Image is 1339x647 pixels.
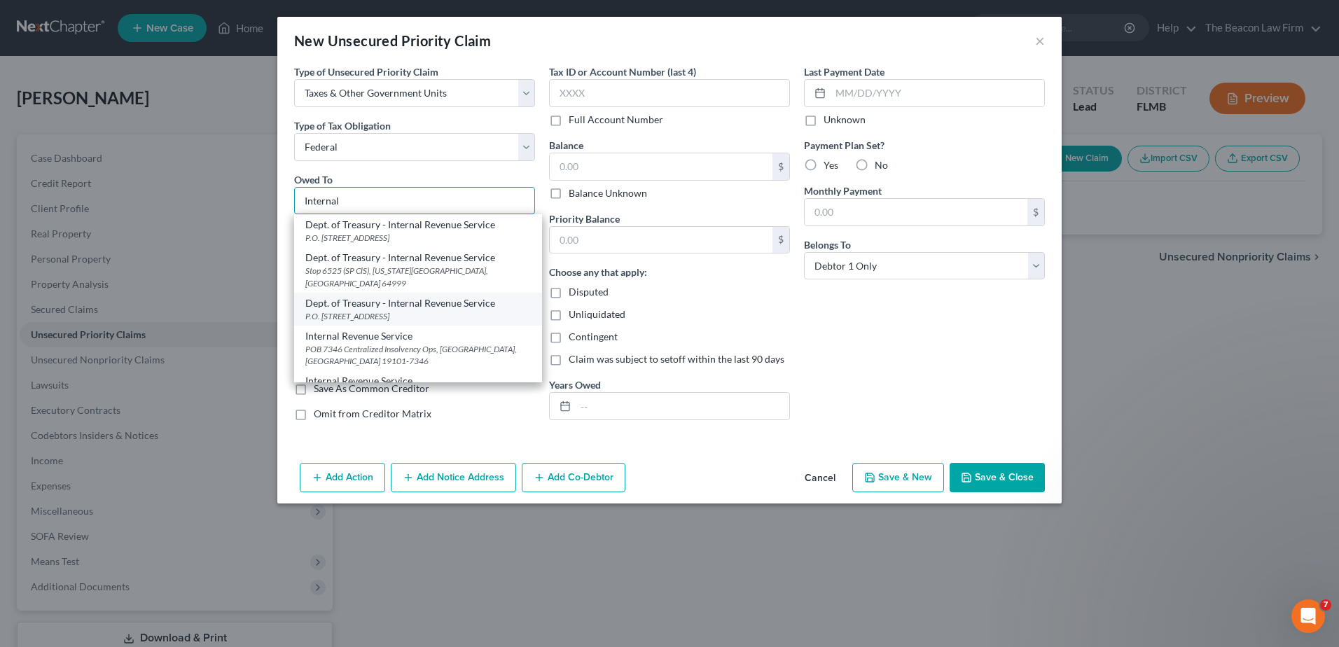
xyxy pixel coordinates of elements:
div: Internal Revenue Service [305,374,531,388]
span: Unliquidated [569,308,625,320]
label: Tax ID or Account Number (last 4) [549,64,696,79]
label: Last Payment Date [804,64,884,79]
button: Save & New [852,463,944,492]
input: -- [576,393,789,419]
label: Years Owed [549,377,601,392]
label: Balance Unknown [569,186,647,200]
span: No [875,159,888,171]
div: POB 7346 Centralized Insolvency Ops, [GEOGRAPHIC_DATA], [GEOGRAPHIC_DATA] 19101-7346 [305,343,531,367]
span: Claim was subject to setoff within the last 90 days [569,353,784,365]
input: 0.00 [550,153,772,180]
div: Dept. of Treasury - Internal Revenue Service [305,296,531,310]
span: 7 [1320,599,1331,611]
span: Disputed [569,286,609,298]
label: Full Account Number [569,113,663,127]
span: Owed To [294,174,333,186]
div: $ [1027,199,1044,225]
div: $ [772,227,789,253]
span: Yes [824,159,838,171]
input: MM/DD/YYYY [831,80,1044,106]
div: P.O. [STREET_ADDRESS] [305,232,531,244]
input: 0.00 [550,227,772,253]
button: Add Action [300,463,385,492]
label: Balance [549,138,583,153]
label: Priority Balance [549,211,620,226]
input: Search creditor by name... [294,187,535,215]
span: Omit from Creditor Matrix [314,408,431,419]
span: Belongs To [804,239,851,251]
button: Save & Close [950,463,1045,492]
label: Unknown [824,113,866,127]
div: P.O. [STREET_ADDRESS] [305,310,531,322]
label: Choose any that apply: [549,265,647,279]
button: × [1035,32,1045,49]
label: Monthly Payment [804,183,882,198]
iframe: Intercom live chat [1291,599,1325,633]
div: Stop 6525 (SP ClS), [US_STATE][GEOGRAPHIC_DATA], [GEOGRAPHIC_DATA] 64999 [305,265,531,288]
label: Save As Common Creditor [314,382,429,396]
div: Internal Revenue Service [305,329,531,343]
button: Add Notice Address [391,463,516,492]
div: $ [772,153,789,180]
div: New Unsecured Priority Claim [294,31,491,50]
input: 0.00 [805,199,1027,225]
button: Add Co-Debtor [522,463,625,492]
span: Type of Unsecured Priority Claim [294,66,438,78]
input: XXXX [549,79,790,107]
label: Payment Plan Set? [804,138,1045,153]
div: Dept. of Treasury - Internal Revenue Service [305,251,531,265]
button: Cancel [793,464,847,492]
span: Type of Tax Obligation [294,120,391,132]
div: Dept. of Treasury - Internal Revenue Service [305,218,531,232]
span: Contingent [569,331,618,342]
